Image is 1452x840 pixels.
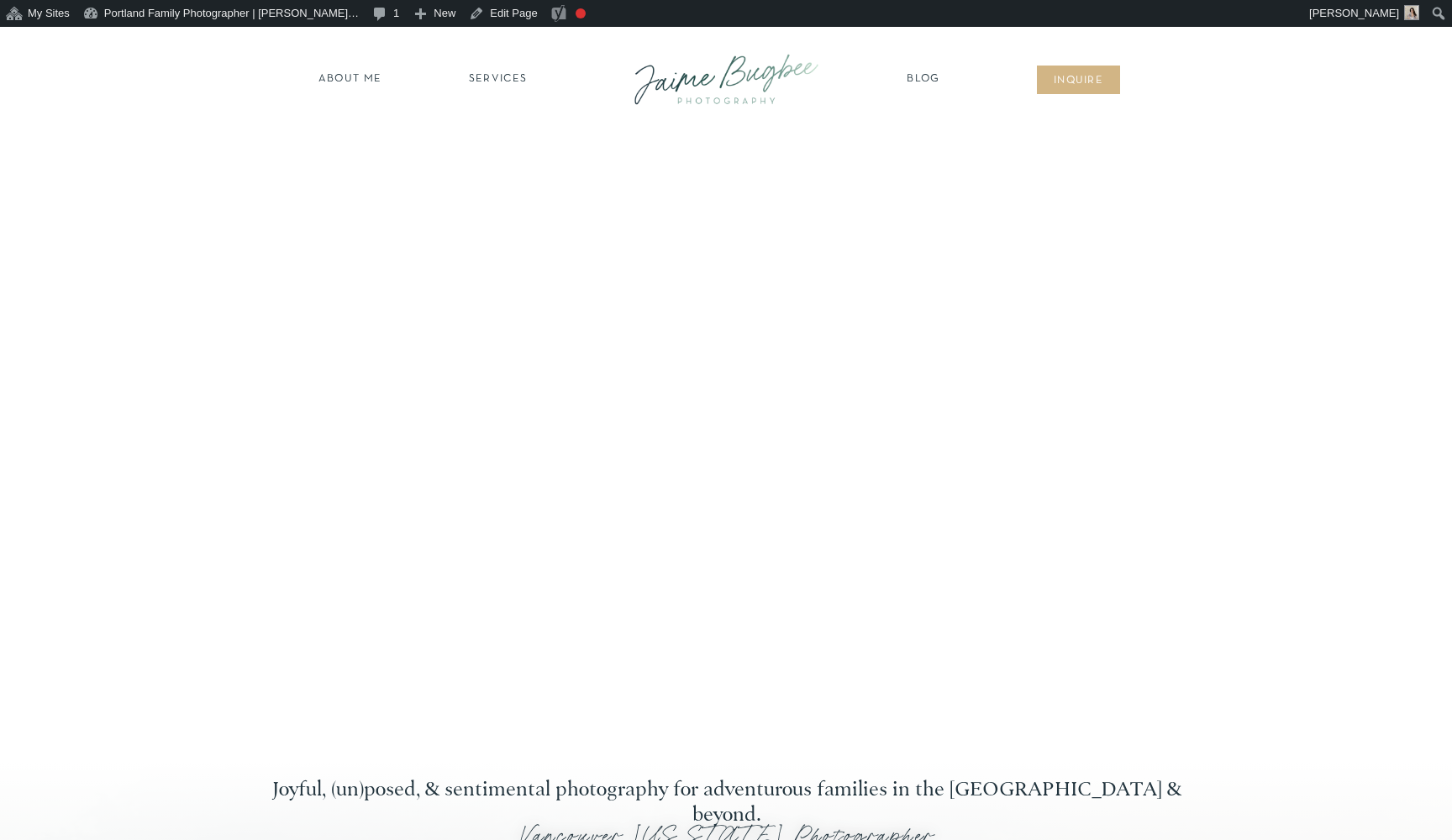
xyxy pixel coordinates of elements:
h2: Joyful, (un)posed, & sentimental photography for adventurous families in the [GEOGRAPHIC_DATA] & ... [256,778,1197,803]
a: about ME [313,71,387,88]
span: [PERSON_NAME] [1309,7,1399,19]
a: inqUIre [1044,73,1113,90]
a: SERVICES [450,71,545,88]
div: Focus keyphrase not set [576,8,586,18]
a: Blog [902,71,944,88]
